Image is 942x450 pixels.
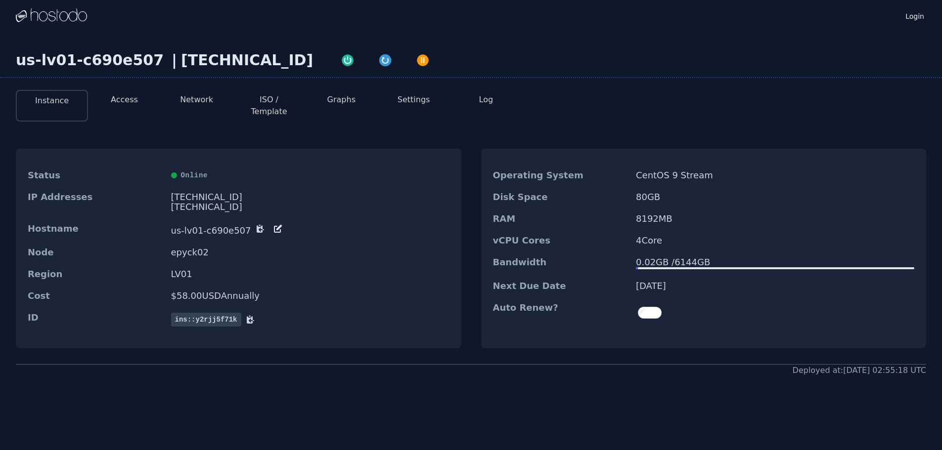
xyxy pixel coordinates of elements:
[416,53,430,67] img: Power Off
[28,313,163,327] dt: ID
[493,214,628,224] dt: RAM
[327,94,356,106] button: Graphs
[171,170,449,180] div: Online
[28,247,163,257] dt: Node
[168,51,181,69] div: |
[366,51,404,67] button: Restart
[171,313,241,327] span: ins::y2rjj5f71k
[493,281,628,291] dt: Next Due Date
[378,53,392,67] img: Restart
[493,257,628,269] dt: Bandwidth
[493,170,628,180] dt: Operating System
[16,51,168,69] div: us-lv01-c690e507
[28,224,163,236] dt: Hostname
[493,303,628,323] dt: Auto Renew?
[404,51,442,67] button: Power Off
[111,94,138,106] button: Access
[181,51,313,69] div: [TECHNICAL_ID]
[636,192,914,202] dd: 80 GB
[636,257,914,267] div: 0.02 GB / 6144 GB
[171,224,449,236] dd: us-lv01-c690e507
[28,192,163,212] dt: IP Addresses
[35,95,69,107] button: Instance
[171,291,449,301] dd: $ 58.00 USD Annually
[493,236,628,245] dt: vCPU Cores
[903,9,926,21] a: Login
[171,202,449,212] div: [TECHNICAL_ID]
[479,94,493,106] button: Log
[636,281,914,291] dd: [DATE]
[398,94,430,106] button: Settings
[493,192,628,202] dt: Disk Space
[171,247,449,257] dd: epyck02
[180,94,213,106] button: Network
[241,94,297,118] button: ISO / Template
[171,269,449,279] dd: LV01
[341,53,355,67] img: Power On
[28,269,163,279] dt: Region
[28,291,163,301] dt: Cost
[793,365,926,376] div: Deployed at: [DATE] 02:55:18 UTC
[171,192,449,202] div: [TECHNICAL_ID]
[636,236,914,245] dd: 4 Core
[329,51,366,67] button: Power On
[636,170,914,180] dd: CentOS 9 Stream
[636,214,914,224] dd: 8192 MB
[16,8,87,23] img: Logo
[28,170,163,180] dt: Status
